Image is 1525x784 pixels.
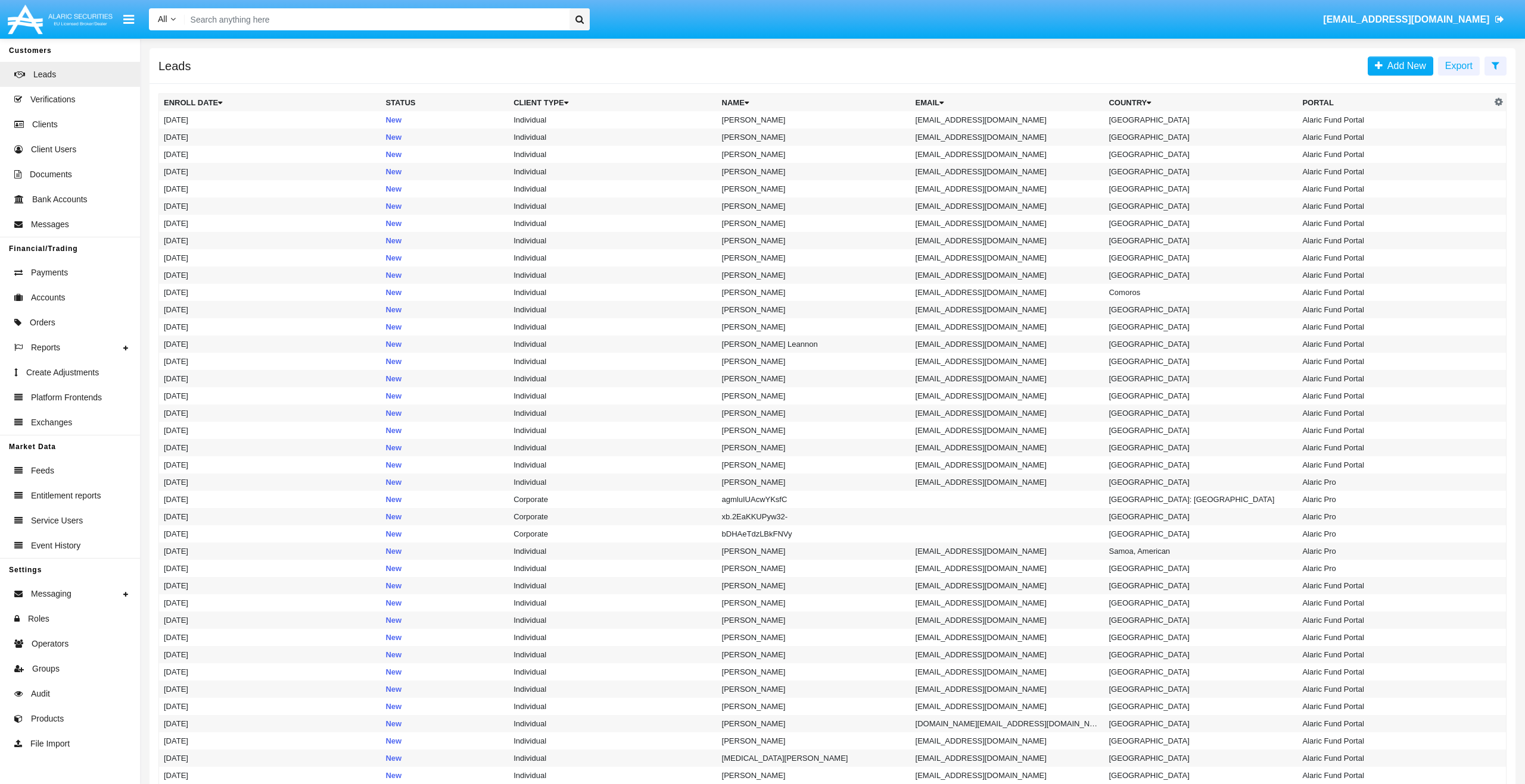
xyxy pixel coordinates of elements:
td: [PERSON_NAME] [717,128,911,146]
td: New [381,353,509,370]
span: Audit [31,688,50,700]
th: Portal [1297,94,1491,112]
td: [GEOGRAPHIC_DATA] [1104,249,1297,266]
td: [EMAIL_ADDRESS][DOMAIN_NAME] [911,387,1104,404]
td: [EMAIL_ADDRESS][DOMAIN_NAME] [911,611,1104,629]
td: New [381,301,509,318]
td: Individual [509,646,717,663]
td: [GEOGRAPHIC_DATA] [1104,646,1297,663]
td: Alaric Fund Portal [1297,163,1491,180]
td: [EMAIL_ADDRESS][DOMAIN_NAME] [911,422,1104,439]
td: [DATE] [159,611,381,629]
th: Email [911,94,1104,112]
td: [DATE] [159,491,381,508]
span: Orders [30,316,55,329]
span: Exchanges [31,416,72,429]
td: New [381,387,509,404]
span: Operators [32,638,69,650]
span: Accounts [31,291,66,304]
td: New [381,715,509,732]
td: [DATE] [159,715,381,732]
td: Alaric Fund Portal [1297,249,1491,266]
td: [DATE] [159,111,381,128]
td: Individual [509,594,717,611]
td: [PERSON_NAME] [717,422,911,439]
td: New [381,370,509,387]
td: New [381,197,509,215]
span: Entitlement reports [31,490,101,502]
td: [DATE] [159,163,381,180]
td: [EMAIL_ADDRESS][DOMAIN_NAME] [911,473,1104,491]
td: [PERSON_NAME] [717,197,911,215]
td: Individual [509,629,717,646]
td: [GEOGRAPHIC_DATA] [1104,611,1297,629]
td: Individual [509,266,717,284]
td: New [381,663,509,680]
td: [PERSON_NAME] [717,629,911,646]
td: New [381,525,509,542]
td: [EMAIL_ADDRESS][DOMAIN_NAME] [911,542,1104,560]
span: [EMAIL_ADDRESS][DOMAIN_NAME] [1323,14,1489,24]
span: Bank Accounts [32,193,88,206]
td: [EMAIL_ADDRESS][DOMAIN_NAME] [911,163,1104,180]
td: [PERSON_NAME] [717,698,911,715]
span: Add New [1383,61,1426,71]
td: Alaric Fund Portal [1297,456,1491,473]
td: [PERSON_NAME] [717,646,911,663]
td: Individual [509,456,717,473]
td: Alaric Fund Portal [1297,197,1491,215]
td: Alaric Fund Portal [1297,128,1491,146]
td: [PERSON_NAME] [717,370,911,387]
span: Products [31,713,64,725]
td: [DATE] [159,215,381,232]
span: Platform Frontends [31,391,102,404]
h5: Leads [158,61,191,71]
td: Comoros [1104,284,1297,301]
td: Individual [509,284,717,301]
td: [DATE] [159,146,381,163]
td: [EMAIL_ADDRESS][DOMAIN_NAME] [911,646,1104,663]
td: New [381,215,509,232]
td: New [381,542,509,560]
a: Add New [1368,57,1433,76]
td: [GEOGRAPHIC_DATA] [1104,318,1297,335]
a: [EMAIL_ADDRESS][DOMAIN_NAME] [1318,3,1510,36]
td: Alaric Pro [1297,525,1491,542]
td: Individual [509,335,717,353]
td: New [381,249,509,266]
td: [EMAIL_ADDRESS][DOMAIN_NAME] [911,456,1104,473]
td: [DATE] [159,508,381,525]
td: [PERSON_NAME] [717,318,911,335]
td: New [381,422,509,439]
td: Individual [509,560,717,577]
td: [PERSON_NAME] [717,232,911,249]
td: Alaric Fund Portal [1297,232,1491,249]
td: [EMAIL_ADDRESS][DOMAIN_NAME] [911,111,1104,128]
td: [GEOGRAPHIC_DATA] [1104,353,1297,370]
td: Individual [509,439,717,456]
td: Alaric Fund Portal [1297,266,1491,284]
td: Alaric Fund Portal [1297,732,1491,749]
td: [DATE] [159,680,381,698]
td: [EMAIL_ADDRESS][DOMAIN_NAME] [911,439,1104,456]
td: [DATE] [159,594,381,611]
td: [PERSON_NAME] [717,663,911,680]
td: [DATE] [159,646,381,663]
td: Individual [509,404,717,422]
td: [PERSON_NAME] [717,180,911,197]
td: [DATE] [159,353,381,370]
td: [DATE] [159,439,381,456]
td: [EMAIL_ADDRESS][DOMAIN_NAME] [911,284,1104,301]
td: [GEOGRAPHIC_DATA] [1104,473,1297,491]
td: [PERSON_NAME] [717,163,911,180]
td: New [381,473,509,491]
td: [GEOGRAPHIC_DATA] [1104,370,1297,387]
td: [EMAIL_ADDRESS][DOMAIN_NAME] [911,577,1104,594]
span: Leads [33,68,56,81]
td: [GEOGRAPHIC_DATA] [1104,387,1297,404]
td: [DATE] [159,732,381,749]
span: Create Adjustments [26,366,99,379]
span: All [158,14,167,24]
td: agmluIUAcwYKsfC [717,491,911,508]
td: [EMAIL_ADDRESS][DOMAIN_NAME] [911,146,1104,163]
